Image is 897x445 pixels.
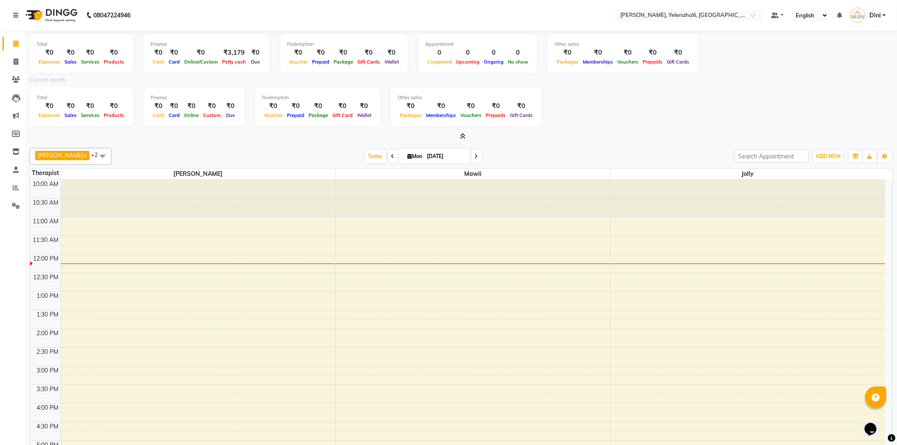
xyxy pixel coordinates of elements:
div: ₹0 [665,48,692,58]
span: Wallet [382,59,401,65]
div: ₹0 [150,101,167,111]
span: Custom [201,112,223,118]
span: Gift Cards [508,112,535,118]
div: ₹0 [223,101,238,111]
div: ₹0 [79,48,102,58]
div: ₹0 [310,48,331,58]
div: ₹0 [248,48,263,58]
div: 0 [482,48,506,58]
span: Services [79,59,102,65]
div: Total [36,94,126,101]
div: 11:00 AM [31,217,61,226]
span: Jolly [610,169,885,179]
span: Completed [425,59,454,65]
span: Packages [398,112,424,118]
div: ₹0 [398,101,424,111]
div: 0 [506,48,530,58]
span: Ongoing [482,59,506,65]
span: Package [331,59,355,65]
span: Due [224,112,237,118]
div: ₹0 [554,48,581,58]
div: 11:30 AM [31,236,61,245]
span: Online/Custom [182,59,220,65]
span: Voucher [262,112,285,118]
div: 1:00 PM [35,292,61,300]
span: ADD NEW [816,153,841,159]
span: No show [506,59,530,65]
div: 12:00 PM [32,254,61,263]
div: 1:30 PM [35,310,61,319]
img: logo [22,3,80,27]
span: Dini [869,11,881,20]
div: ₹0 [382,48,401,58]
div: 4:00 PM [35,403,61,412]
img: Dini [850,8,865,22]
input: Search Appointment [735,150,809,163]
div: ₹0 [201,101,223,111]
div: ₹0 [508,101,535,111]
div: ₹0 [182,48,220,58]
div: Therapist [30,169,61,178]
span: +2 [91,151,104,158]
span: Gift Cards [665,59,692,65]
span: Expenses [36,112,62,118]
div: ₹0 [182,101,201,111]
div: ₹0 [641,48,665,58]
span: Prepaids [641,59,665,65]
div: ₹0 [355,101,373,111]
div: ₹0 [167,101,182,111]
div: 4:30 PM [35,422,61,431]
span: Petty cash [220,59,248,65]
div: ₹0 [355,48,382,58]
span: [PERSON_NAME] [61,169,335,179]
div: ₹0 [36,101,62,111]
a: x [83,152,87,159]
label: Current month [30,76,65,84]
div: ₹0 [36,48,62,58]
div: Redemption [287,41,401,48]
span: Mon [406,153,425,159]
span: Products [102,59,126,65]
span: Package [306,112,330,118]
div: 2:30 PM [35,348,61,356]
span: Cash [150,112,167,118]
input: 2025-09-01 [425,150,467,163]
span: Vouchers [458,112,484,118]
div: ₹3,179 [220,48,248,58]
span: Gift Cards [355,59,382,65]
div: ₹0 [424,101,458,111]
span: Services [79,112,102,118]
div: ₹0 [330,101,355,111]
div: ₹0 [62,101,79,111]
div: Redemption [262,94,373,101]
div: Other sales [398,94,535,101]
div: 0 [454,48,482,58]
span: Mawii [336,169,610,179]
span: Wallet [355,112,373,118]
div: ₹0 [102,101,126,111]
div: 3:30 PM [35,385,61,394]
span: Expenses [36,59,62,65]
div: ₹0 [615,48,641,58]
span: Packages [554,59,581,65]
div: Finance [150,94,238,101]
div: Other sales [554,41,692,48]
div: ₹0 [79,101,102,111]
div: ₹0 [262,101,285,111]
div: Appointment [425,41,530,48]
span: Due [249,59,262,65]
button: ADD NEW [814,150,843,162]
div: 0 [425,48,454,58]
div: 12:30 PM [32,273,61,282]
span: Prepaid [285,112,306,118]
div: ₹0 [285,101,306,111]
div: 2:00 PM [35,329,61,338]
span: Vouchers [615,59,641,65]
span: Card [167,59,182,65]
div: Total [36,41,126,48]
iframe: chat widget [861,411,889,437]
div: 3:00 PM [35,366,61,375]
div: 10:00 AM [31,180,61,189]
span: Sales [62,112,79,118]
span: Voucher [287,59,310,65]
